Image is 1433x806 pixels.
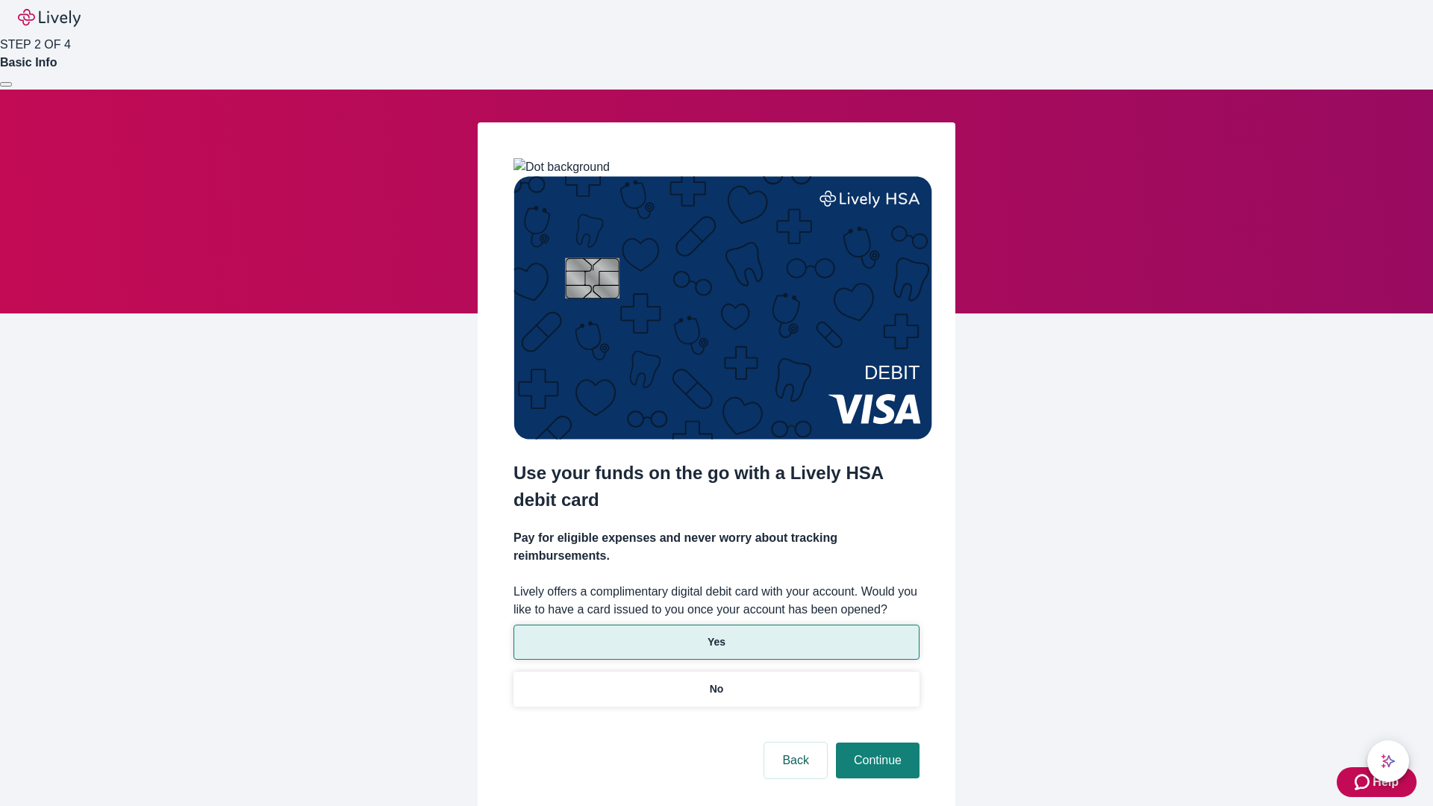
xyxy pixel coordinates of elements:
[710,681,724,697] p: No
[836,743,920,778] button: Continue
[513,583,920,619] label: Lively offers a complimentary digital debit card with your account. Would you like to have a card...
[764,743,827,778] button: Back
[1355,773,1373,791] svg: Zendesk support icon
[708,634,725,650] p: Yes
[18,9,81,27] img: Lively
[1381,754,1396,769] svg: Lively AI Assistant
[1373,773,1399,791] span: Help
[1337,767,1417,797] button: Zendesk support iconHelp
[1367,740,1409,782] button: chat
[513,625,920,660] button: Yes
[513,158,610,176] img: Dot background
[513,176,932,440] img: Debit card
[513,529,920,565] h4: Pay for eligible expenses and never worry about tracking reimbursements.
[513,460,920,513] h2: Use your funds on the go with a Lively HSA debit card
[513,672,920,707] button: No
